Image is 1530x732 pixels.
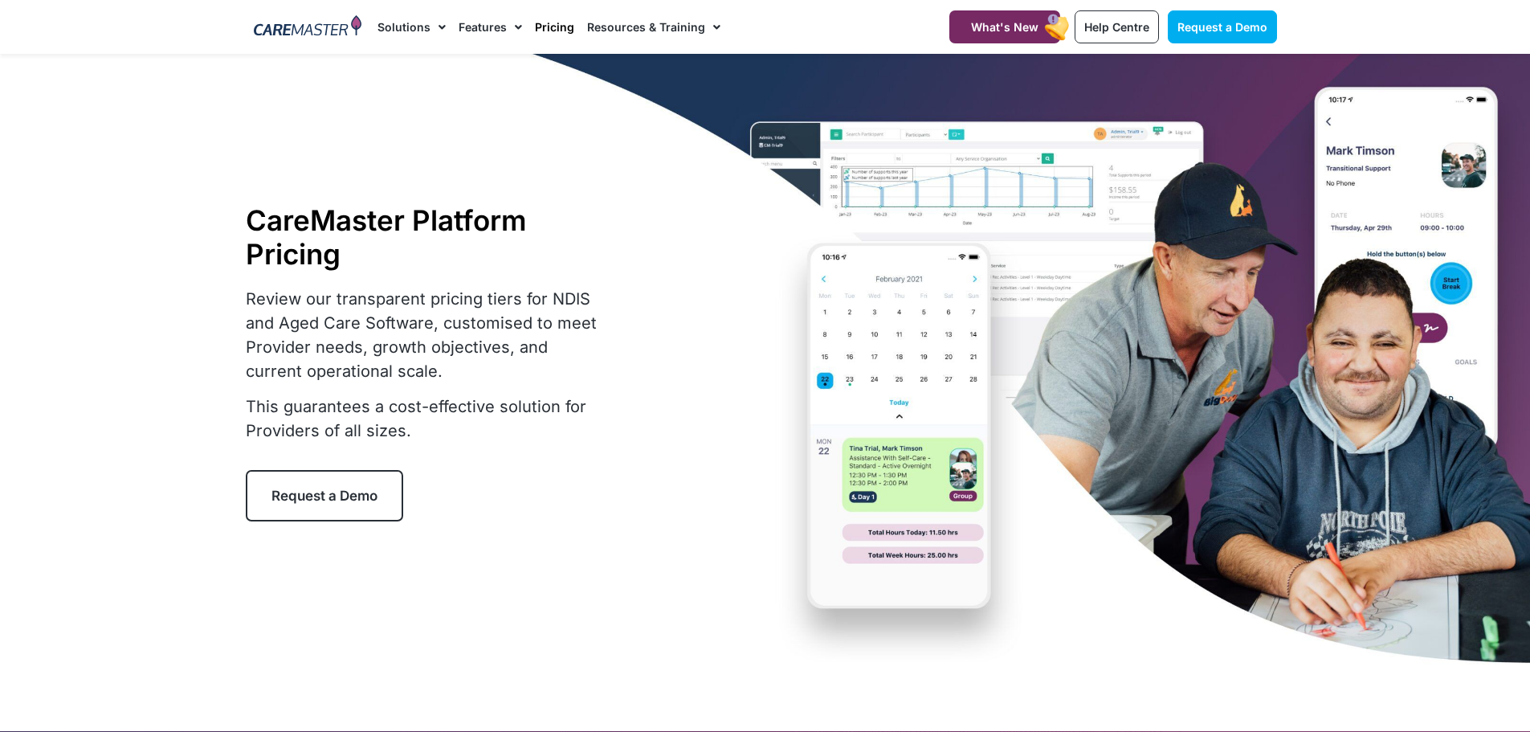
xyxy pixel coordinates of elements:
[246,203,607,271] h1: CareMaster Platform Pricing
[1168,10,1277,43] a: Request a Demo
[1075,10,1159,43] a: Help Centre
[971,20,1038,34] span: What's New
[271,488,377,504] span: Request a Demo
[246,395,607,443] p: This guarantees a cost-effective solution for Providers of all sizes.
[246,287,607,383] p: Review our transparent pricing tiers for NDIS and Aged Care Software, customised to meet Provider...
[1177,20,1267,34] span: Request a Demo
[246,470,403,521] a: Request a Demo
[1084,20,1149,34] span: Help Centre
[254,15,362,39] img: CareMaster Logo
[949,10,1060,43] a: What's New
